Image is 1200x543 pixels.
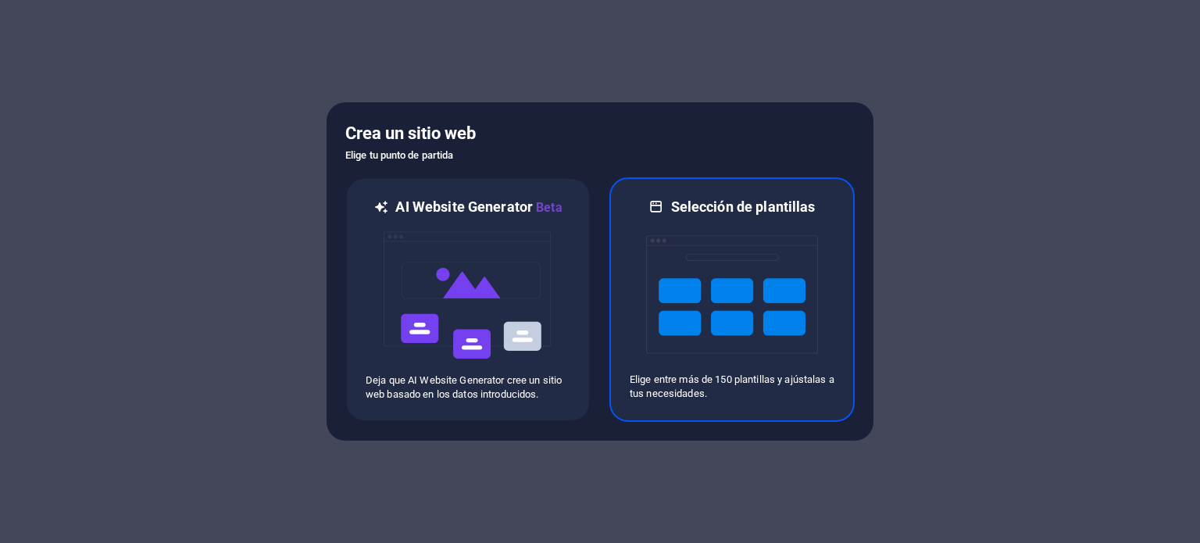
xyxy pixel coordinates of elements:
[345,146,855,165] h6: Elige tu punto de partida
[609,177,855,422] div: Selección de plantillasElige entre más de 150 plantillas y ajústalas a tus necesidades.
[671,198,816,216] h6: Selección de plantillas
[395,198,562,217] h6: AI Website Generator
[345,121,855,146] h5: Crea un sitio web
[382,217,554,373] img: ai
[630,373,834,401] p: Elige entre más de 150 plantillas y ajústalas a tus necesidades.
[345,177,591,422] div: AI Website GeneratorBetaaiDeja que AI Website Generator cree un sitio web basado en los datos int...
[533,200,562,215] span: Beta
[366,373,570,402] p: Deja que AI Website Generator cree un sitio web basado en los datos introducidos.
